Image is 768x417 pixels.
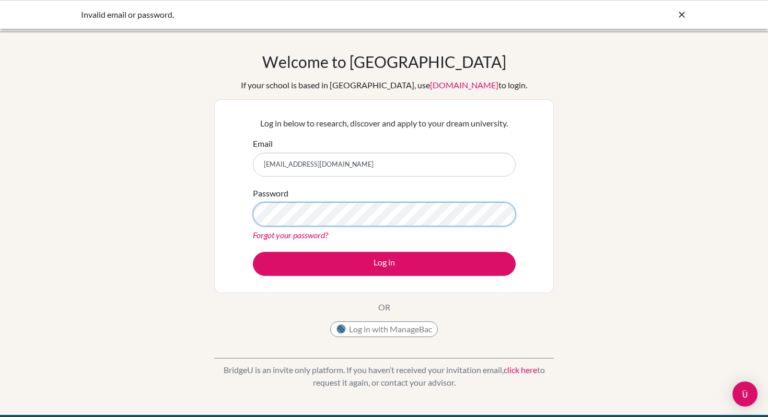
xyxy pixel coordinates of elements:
label: Password [253,187,288,200]
a: Forgot your password? [253,230,328,240]
h1: Welcome to [GEOGRAPHIC_DATA] [262,52,506,71]
label: Email [253,137,273,150]
a: [DOMAIN_NAME] [430,80,498,90]
div: If your school is based in [GEOGRAPHIC_DATA], use to login. [241,79,527,91]
button: Log in [253,252,516,276]
div: Open Intercom Messenger [732,381,758,407]
p: OR [378,301,390,314]
p: Log in below to research, discover and apply to your dream university. [253,117,516,130]
p: BridgeU is an invite only platform. If you haven’t received your invitation email, to request it ... [214,364,554,389]
button: Log in with ManageBac [330,321,438,337]
a: click here [504,365,537,375]
div: Invalid email or password. [81,8,530,21]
